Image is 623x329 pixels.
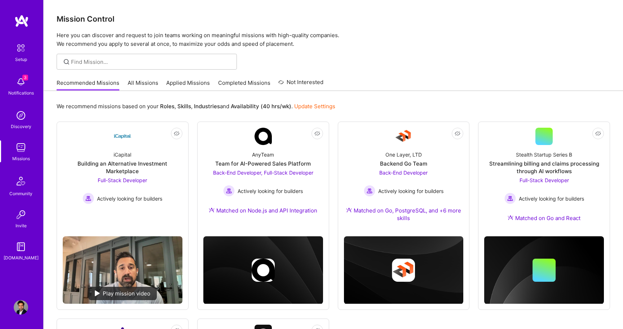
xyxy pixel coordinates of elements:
[177,103,191,110] b: Skills
[455,131,460,136] i: icon EyeClosed
[379,170,428,176] span: Back-End Developer
[57,79,119,91] a: Recommended Missions
[238,187,303,195] span: Actively looking for builders
[252,259,275,282] img: Company logo
[218,79,270,91] a: Completed Missions
[385,151,422,158] div: One Layer, LTD
[11,123,31,130] div: Discovery
[14,300,28,315] img: User Avatar
[63,128,182,231] a: Company LogoiCapitalBuilding an Alternative Investment MarketplaceFull-Stack Developer Actively l...
[57,102,335,110] p: We recommend missions based on your , , and .
[14,108,28,123] img: discovery
[203,128,323,223] a: Company LogoAnyTeamTeam for AI-Powered Sales PlatformBack-End Developer, Full-Stack Developer Act...
[174,131,180,136] i: icon EyeClosed
[63,236,182,304] img: No Mission
[97,195,162,202] span: Actively looking for builders
[294,103,335,110] a: Update Settings
[9,190,32,197] div: Community
[344,236,464,304] img: cover
[12,300,30,315] a: User Avatar
[252,151,274,158] div: AnyTeam
[8,89,34,97] div: Notifications
[231,103,291,110] b: Availability (40 hrs/wk)
[114,151,131,158] div: iCapital
[57,31,610,48] p: Here you can discover and request to join teams working on meaningful missions with high-quality ...
[98,177,147,183] span: Full-Stack Developer
[13,40,28,56] img: setup
[484,160,604,175] div: Streamlining billing and claims processing through AI workflows
[344,128,464,231] a: Company LogoOne Layer, LTDBackend Go TeamBack-End Developer Actively looking for buildersActively...
[278,78,323,91] a: Not Interested
[12,155,30,162] div: Missions
[22,75,28,80] span: 3
[95,290,100,296] img: play
[4,254,39,262] div: [DOMAIN_NAME]
[14,14,29,27] img: logo
[504,193,516,204] img: Actively looking for builders
[71,58,231,66] input: Find Mission...
[160,103,174,110] b: Roles
[166,79,210,91] a: Applied Missions
[14,75,28,89] img: bell
[213,170,313,176] span: Back-End Developer, Full-Stack Developer
[215,160,311,167] div: Team for AI-Powered Sales Platform
[203,236,323,304] img: cover
[395,128,412,145] img: Company Logo
[346,207,352,213] img: Ateam Purple Icon
[16,222,27,229] div: Invite
[508,215,513,220] img: Ateam Purple Icon
[114,128,131,145] img: Company Logo
[344,207,464,222] div: Matched on Go, PostgreSQL, and +6 more skills
[88,287,157,300] div: Play mission video
[380,160,427,167] div: Backend Go Team
[14,140,28,155] img: teamwork
[83,193,94,204] img: Actively looking for builders
[62,58,71,66] i: icon SearchGrey
[364,185,375,197] img: Actively looking for builders
[314,131,320,136] i: icon EyeClosed
[519,195,584,202] span: Actively looking for builders
[128,79,158,91] a: All Missions
[520,177,569,183] span: Full-Stack Developer
[194,103,220,110] b: Industries
[484,236,604,304] img: cover
[378,187,443,195] span: Actively looking for builders
[223,185,235,197] img: Actively looking for builders
[392,259,415,282] img: Company logo
[484,128,604,231] a: Stealth Startup Series BStreamlining billing and claims processing through AI workflowsFull-Stack...
[63,160,182,175] div: Building an Alternative Investment Marketplace
[508,214,580,222] div: Matched on Go and React
[14,240,28,254] img: guide book
[516,151,572,158] div: Stealth Startup Series B
[255,128,272,145] img: Company Logo
[209,207,215,213] img: Ateam Purple Icon
[14,207,28,222] img: Invite
[57,14,610,23] h3: Mission Control
[12,172,30,190] img: Community
[595,131,601,136] i: icon EyeClosed
[209,207,317,214] div: Matched on Node.js and API Integration
[15,56,27,63] div: Setup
